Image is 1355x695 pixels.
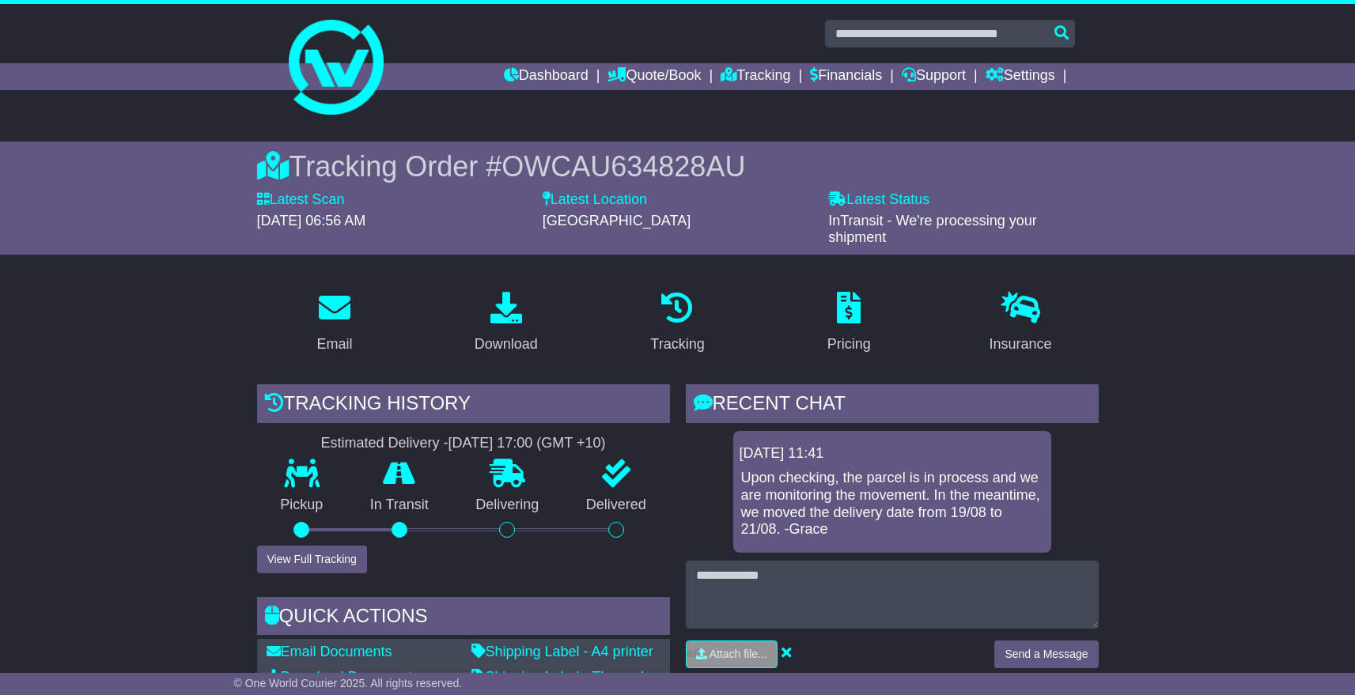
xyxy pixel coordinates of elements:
[607,63,701,90] a: Quote/Book
[740,445,1045,463] div: [DATE] 11:41
[234,677,463,689] span: © One World Courier 2025. All rights reserved.
[721,63,790,90] a: Tracking
[449,435,606,452] div: [DATE] 17:00 (GMT +10)
[464,286,548,361] a: Download
[543,191,647,209] label: Latest Location
[543,213,691,229] span: [GEOGRAPHIC_DATA]
[257,546,367,573] button: View Full Tracking
[994,640,1098,668] button: Send a Message
[452,497,563,514] p: Delivering
[267,644,392,659] a: Email Documents
[504,63,589,90] a: Dashboard
[257,497,347,514] p: Pickup
[827,334,871,355] div: Pricing
[502,150,745,183] span: OWCAU634828AU
[267,669,420,685] a: Download Documents
[686,384,1099,427] div: RECENT CHAT
[306,286,362,361] a: Email
[979,286,1062,361] a: Insurance
[475,334,538,355] div: Download
[828,213,1037,246] span: InTransit - We're processing your shipment
[817,286,881,361] a: Pricing
[810,63,882,90] a: Financials
[257,435,670,452] div: Estimated Delivery -
[257,597,670,640] div: Quick Actions
[471,644,653,659] a: Shipping Label - A4 printer
[257,149,1099,183] div: Tracking Order #
[257,213,366,229] span: [DATE] 06:56 AM
[346,497,452,514] p: In Transit
[650,334,704,355] div: Tracking
[741,470,1043,538] p: Upon checking, the parcel is in process and we are monitoring the movement. In the meantime, we m...
[990,334,1052,355] div: Insurance
[828,191,929,209] label: Latest Status
[316,334,352,355] div: Email
[640,286,714,361] a: Tracking
[257,384,670,427] div: Tracking history
[257,191,345,209] label: Latest Scan
[562,497,670,514] p: Delivered
[902,63,966,90] a: Support
[986,63,1055,90] a: Settings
